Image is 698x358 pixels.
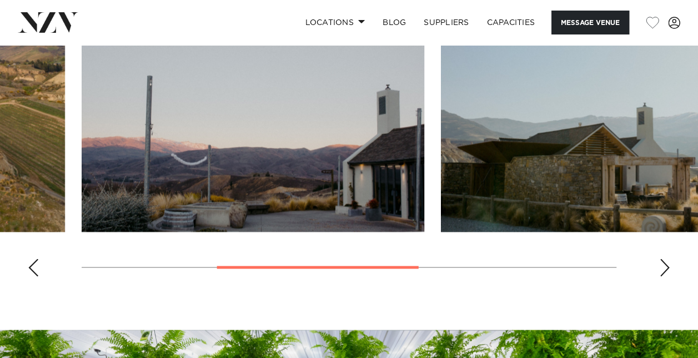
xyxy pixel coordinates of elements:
a: SUPPLIERS [415,11,478,34]
img: nzv-logo.png [18,12,78,32]
a: Locations [296,11,374,34]
a: BLOG [374,11,415,34]
button: Message Venue [551,11,629,34]
a: Capacities [478,11,544,34]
